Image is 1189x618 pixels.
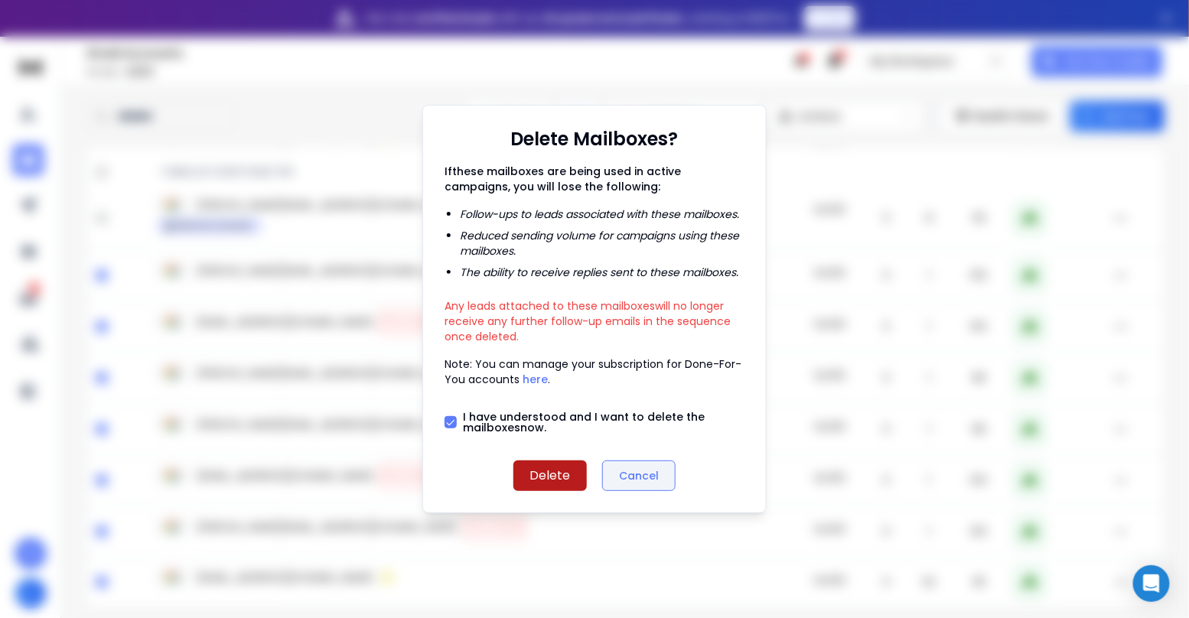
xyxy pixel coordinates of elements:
[511,127,679,151] h1: Delete Mailboxes?
[523,372,548,387] a: here
[445,164,744,194] p: If these mailboxes are being used in active campaigns, you will lose the following:
[460,207,744,222] li: Follow-ups to leads associated with these mailboxes .
[445,292,744,344] p: Any leads attached to these mailboxes will no longer receive any further follow-up emails in the ...
[460,228,744,259] li: Reduced sending volume for campaigns using these mailboxes .
[463,411,744,433] label: I have understood and I want to delete the mailbox es now.
[513,460,587,491] button: Delete
[460,265,744,280] li: The ability to receive replies sent to these mailboxes .
[445,356,744,387] p: Note: You can manage your subscription for Done-For-You accounts .
[602,460,676,491] button: Cancel
[1133,565,1170,602] div: Open Intercom Messenger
